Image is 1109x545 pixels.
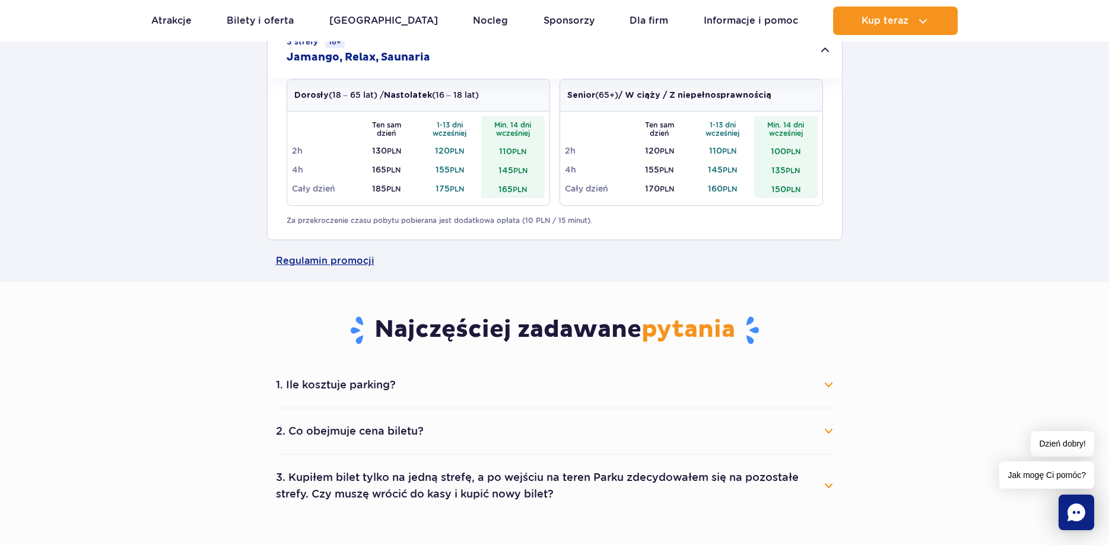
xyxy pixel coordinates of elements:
strong: Nastolatek [384,91,432,100]
td: 2h [565,141,628,160]
td: 165 [355,160,418,179]
button: Kup teraz [833,7,958,35]
p: Za przekroczenie czasu pobytu pobierana jest dodatkowa opłata (10 PLN / 15 minut). [287,215,823,226]
th: 1-13 dni wcześniej [418,116,482,141]
th: Min. 14 dni wcześniej [754,116,818,141]
td: 175 [418,179,482,198]
small: PLN [512,147,526,156]
small: PLN [450,165,464,174]
td: 145 [691,160,755,179]
td: Cały dzień [565,179,628,198]
a: Regulamin promocji [276,240,834,282]
small: 16+ [325,36,345,48]
small: PLN [386,165,401,174]
small: PLN [386,184,401,193]
td: 155 [418,160,482,179]
a: Sponsorzy [544,7,595,35]
th: 1-13 dni wcześniej [691,116,755,141]
strong: Senior [567,91,595,100]
td: 100 [754,141,818,160]
h2: Jamango, Relax, Saunaria [287,50,430,65]
span: Jak mogę Ci pomóc? [999,461,1094,489]
small: PLN [786,147,800,156]
small: PLN [450,146,464,155]
button: 3. Kupiłem bilet tylko na jedną strefę, a po wejściu na teren Parku zdecydowałem się na pozostałe... [276,464,834,507]
td: 160 [691,179,755,198]
th: Ten sam dzień [355,116,418,141]
small: PLN [513,185,527,194]
th: Ten sam dzień [628,116,691,141]
td: 110 [691,141,755,160]
h3: Najczęściej zadawane [276,315,834,346]
small: PLN [722,146,736,155]
a: Bilety i oferta [227,7,294,35]
p: (65+) [567,89,771,101]
small: PLN [660,146,674,155]
td: 130 [355,141,418,160]
a: Informacje i pomoc [704,7,798,35]
small: PLN [450,184,464,193]
strong: Dorosły [294,91,329,100]
small: PLN [659,165,673,174]
td: 170 [628,179,691,198]
small: PLN [513,166,528,175]
small: PLN [660,184,674,193]
td: 155 [628,160,691,179]
td: 165 [481,179,545,198]
td: 120 [628,141,691,160]
td: 150 [754,179,818,198]
small: PLN [723,184,737,193]
td: 145 [481,160,545,179]
td: 135 [754,160,818,179]
button: 2. Co obejmuje cena biletu? [276,418,834,444]
td: 185 [355,179,418,198]
a: Atrakcje [151,7,192,35]
th: Min. 14 dni wcześniej [481,116,545,141]
td: 2h [292,141,355,160]
td: 4h [565,160,628,179]
a: Dla firm [630,7,668,35]
div: Chat [1059,495,1094,530]
td: 110 [481,141,545,160]
td: 4h [292,160,355,179]
small: PLN [723,165,737,174]
a: [GEOGRAPHIC_DATA] [329,7,438,35]
td: Cały dzień [292,179,355,198]
span: Dzień dobry! [1031,431,1094,457]
small: PLN [786,166,800,175]
small: PLN [786,185,800,194]
span: Kup teraz [862,15,908,26]
p: (18 – 65 lat) / (16 – 18 lat) [294,89,479,101]
strong: / W ciąży / Z niepełnosprawnością [618,91,771,100]
small: PLN [387,146,401,155]
td: 120 [418,141,482,160]
button: 1. Ile kosztuje parking? [276,372,834,398]
small: 3 strefy [287,36,345,48]
a: Nocleg [473,7,508,35]
span: pytania [641,315,735,345]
